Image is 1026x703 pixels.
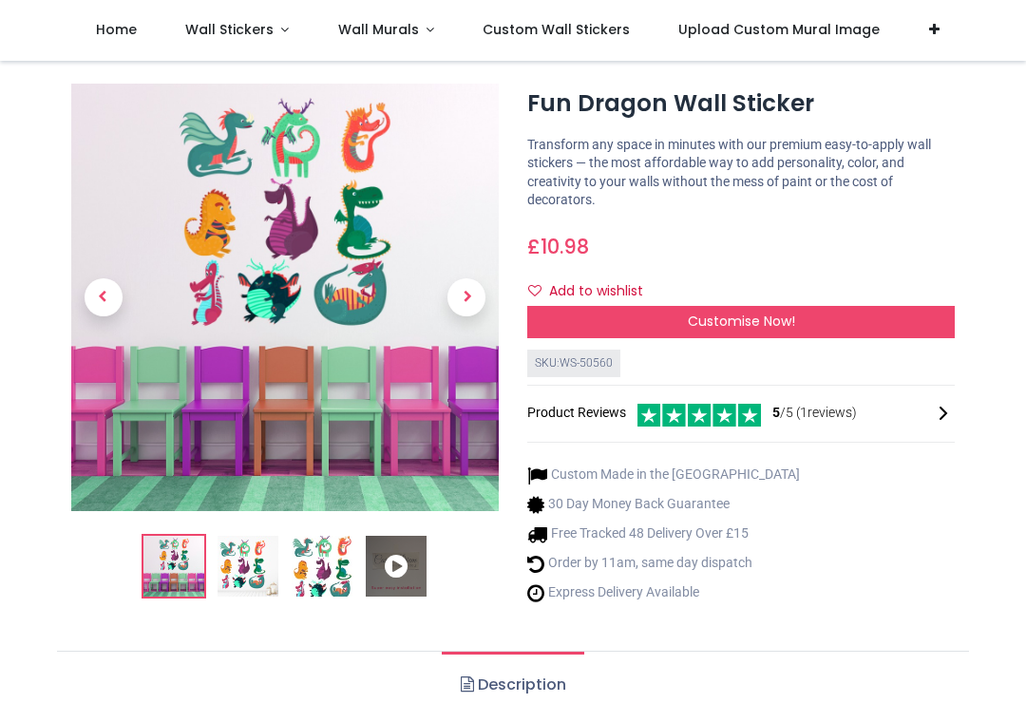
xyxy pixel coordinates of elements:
[483,20,630,39] span: Custom Wall Stickers
[541,233,589,260] span: 10.98
[527,495,800,515] li: 30 Day Money Back Guarantee
[527,465,800,485] li: Custom Made in the [GEOGRAPHIC_DATA]
[527,136,955,210] p: Transform any space in minutes with our premium easy-to-apply wall stickers — the most affordable...
[527,350,620,377] div: SKU: WS-50560
[71,84,499,511] img: Fun Dragon Wall Sticker
[292,536,352,597] img: WS-50560-03
[527,554,800,574] li: Order by 11am, same day dispatch
[447,278,485,316] span: Next
[688,312,795,331] span: Customise Now!
[338,20,419,39] span: Wall Murals
[185,20,274,39] span: Wall Stickers
[772,405,780,420] span: 5
[527,401,955,427] div: Product Reviews
[527,524,800,544] li: Free Tracked 48 Delivery Over £15
[528,284,541,297] i: Add to wishlist
[527,233,589,260] span: £
[218,536,278,597] img: WS-50560-02
[678,20,880,39] span: Upload Custom Mural Image
[772,404,857,423] span: /5 ( 1 reviews)
[527,87,955,120] h1: Fun Dragon Wall Sticker
[435,148,500,447] a: Next
[71,148,136,447] a: Previous
[527,583,800,603] li: Express Delivery Available
[96,20,137,39] span: Home
[527,275,659,308] button: Add to wishlistAdd to wishlist
[85,278,123,316] span: Previous
[143,536,204,597] img: Fun Dragon Wall Sticker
